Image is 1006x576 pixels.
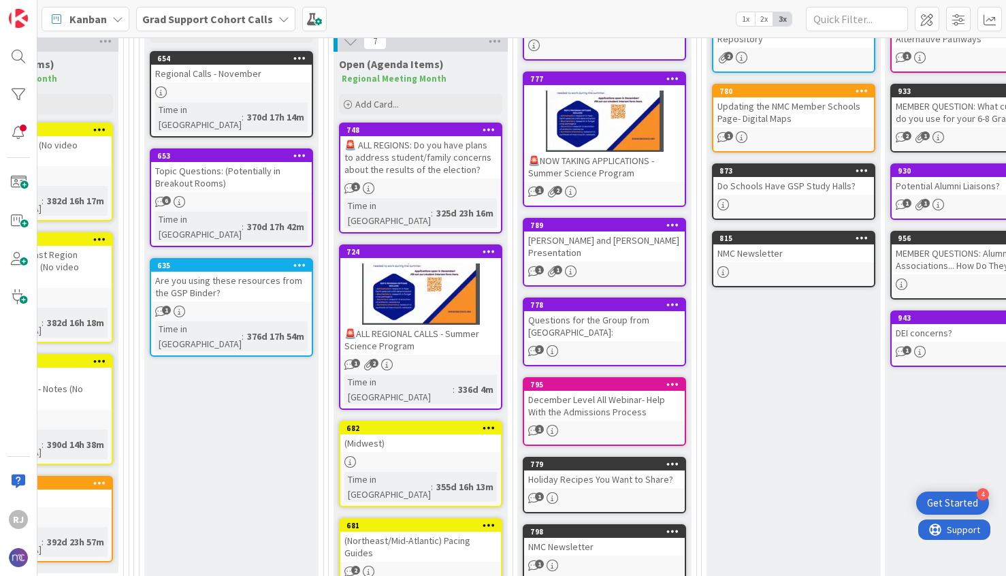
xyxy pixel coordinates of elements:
span: : [42,193,44,208]
div: 873 [713,165,874,177]
div: 4 [977,488,989,500]
b: Grad Support Cohort Calls [142,12,273,26]
span: 1 [535,560,544,569]
div: 815 [713,232,874,244]
div: 681 [346,521,501,530]
span: 1 [903,346,911,355]
div: 376d 17h 54m [244,329,308,344]
span: 1 [535,186,544,195]
div: Regional Calls - November [151,65,312,82]
span: Add Card... [355,98,399,110]
span: 2 [553,186,562,195]
span: Kanban [69,11,107,27]
span: 2x [755,12,773,26]
span: 2 [351,566,360,575]
div: 780 [719,86,874,96]
div: 🚨 ALL REGIONS: Do you have plans to address student/family concerns about the results of the elec... [340,136,501,178]
span: : [431,206,433,221]
div: (Northeast/Mid-Atlantic) Pacing Guides [340,532,501,562]
span: 1 [535,266,544,274]
div: Open Get Started checklist, remaining modules: 4 [916,492,989,515]
span: : [242,329,244,344]
span: 1 [351,182,360,191]
div: Time in [GEOGRAPHIC_DATA] [155,321,242,351]
span: 1 [921,199,930,208]
div: 🚨ALL REGIONAL CALLS - Summer Science Program [340,325,501,355]
span: : [453,382,455,397]
div: 779 [524,458,685,470]
span: : [42,437,44,452]
span: 2 [903,131,911,140]
div: Do Schools Have GSP Study Halls? [713,177,874,195]
div: 748 [340,124,501,136]
div: [PERSON_NAME] and [PERSON_NAME] Presentation [524,231,685,261]
div: 635 [157,261,312,270]
div: Time in [GEOGRAPHIC_DATA] [155,102,242,132]
div: Updating the NMC Member Schools Page- Digital Maps [713,97,874,127]
div: 795 [530,380,685,389]
div: 777🚨NOW TAKING APPLICATIONS - Summer Science Program [524,73,685,182]
span: : [242,219,244,234]
strong: Regional Meeting Month [342,73,447,84]
div: 370d 17h 14m [244,110,308,125]
span: Add Card... [166,27,210,39]
span: 1 [162,306,171,315]
div: 682 [346,423,501,433]
div: Time in [GEOGRAPHIC_DATA] [344,472,431,502]
div: 789 [530,221,685,230]
div: 748 [346,125,501,135]
div: 779Holiday Recipes You Want to Share? [524,458,685,488]
span: 3 [535,345,544,354]
span: 7 [363,33,387,50]
div: 681 [340,519,501,532]
div: December Level All Webinar- Help With the Admissions Process [524,391,685,421]
div: 635 [151,259,312,272]
div: 724 [340,246,501,258]
div: 873Do Schools Have GSP Study Halls? [713,165,874,195]
div: Time in [GEOGRAPHIC_DATA] [155,212,242,242]
span: 2 [724,52,733,61]
div: RJ [9,510,28,529]
div: 724🚨ALL REGIONAL CALLS - Summer Science Program [340,246,501,355]
div: 382d 16h 18m [44,315,108,330]
div: Questions for the Group from [GEOGRAPHIC_DATA]: [524,311,685,341]
span: 6 [162,196,171,205]
div: 682(Midwest) [340,422,501,452]
div: 654Regional Calls - November [151,52,312,82]
span: : [431,479,433,494]
img: avatar [9,548,28,567]
span: 1 [903,199,911,208]
div: Topic Questions: (Potentially in Breakout Rooms) [151,162,312,192]
span: 1 [921,131,930,140]
div: 653 [151,150,312,162]
span: 1 [903,52,911,61]
div: 778 [530,300,685,310]
div: Time in [GEOGRAPHIC_DATA] [344,198,431,228]
div: 815 [719,234,874,243]
div: 778Questions for the Group from [GEOGRAPHIC_DATA]: [524,299,685,341]
div: 392d 23h 57m [44,534,108,549]
div: 798NMC Newsletter [524,526,685,556]
span: 2 [370,359,378,368]
div: 🚨NOW TAKING APPLICATIONS - Summer Science Program [524,152,685,182]
div: 779 [530,460,685,469]
span: : [42,534,44,549]
div: 777 [530,74,685,84]
div: 635Are you using these resources from the GSP Binder? [151,259,312,302]
span: 1x [736,12,755,26]
span: 3x [773,12,792,26]
div: 355d 16h 13m [433,479,497,494]
div: 778 [524,299,685,311]
span: : [42,315,44,330]
div: 789[PERSON_NAME] and [PERSON_NAME] Presentation [524,219,685,261]
span: Support [29,2,62,18]
div: 780Updating the NMC Member Schools Page- Digital Maps [713,85,874,127]
input: Quick Filter... [806,7,908,31]
span: 1 [351,359,360,368]
div: 654 [157,54,312,63]
div: Holiday Recipes You Want to Share? [524,470,685,488]
div: 780 [713,85,874,97]
div: 681(Northeast/Mid-Atlantic) Pacing Guides [340,519,501,562]
div: 777 [524,73,685,85]
span: : [242,110,244,125]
